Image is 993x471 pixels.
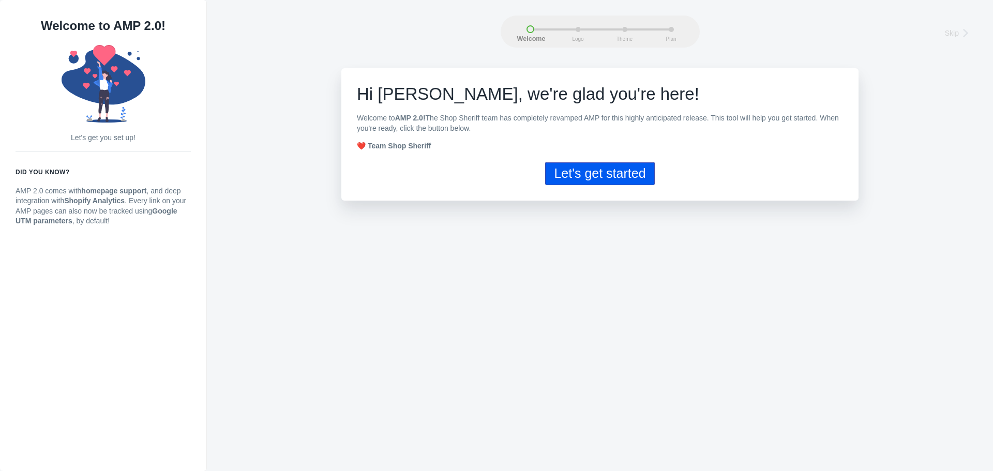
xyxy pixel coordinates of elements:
span: Plan [658,36,684,42]
iframe: Drift Widget Chat Controller [941,419,981,459]
strong: ❤️ Team Shop Sheriff [357,142,431,150]
span: Hi [PERSON_NAME], w [357,84,540,103]
span: Welcome [517,36,543,43]
p: Let's get you set up! [16,133,191,143]
strong: Google UTM parameters [16,207,177,225]
h6: Did you know? [16,167,191,177]
h1: e're glad you're here! [357,84,843,104]
strong: homepage support [81,187,146,195]
strong: Shopify Analytics [64,196,125,205]
a: Skip [945,25,975,39]
span: Skip [945,28,959,38]
span: Logo [565,36,591,42]
h1: Welcome to AMP 2.0! [16,16,191,36]
b: AMP 2.0! [395,114,426,122]
button: Let's get started [545,162,654,185]
span: Theme [612,36,638,42]
p: AMP 2.0 comes with , and deep integration with . Every link on your AMP pages can also now be tra... [16,186,191,226]
p: Welcome to The Shop Sheriff team has completely revamped AMP for this highly anticipated release.... [357,113,843,133]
